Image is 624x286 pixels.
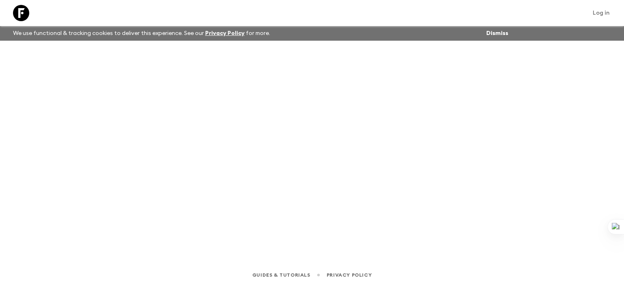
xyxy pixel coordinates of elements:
a: Privacy Policy [205,31,245,36]
button: Dismiss [484,28,510,39]
p: We use functional & tracking cookies to deliver this experience. See our for more. [10,26,273,41]
a: Privacy Policy [327,271,372,279]
a: Guides & Tutorials [252,271,310,279]
a: Log in [588,7,614,19]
